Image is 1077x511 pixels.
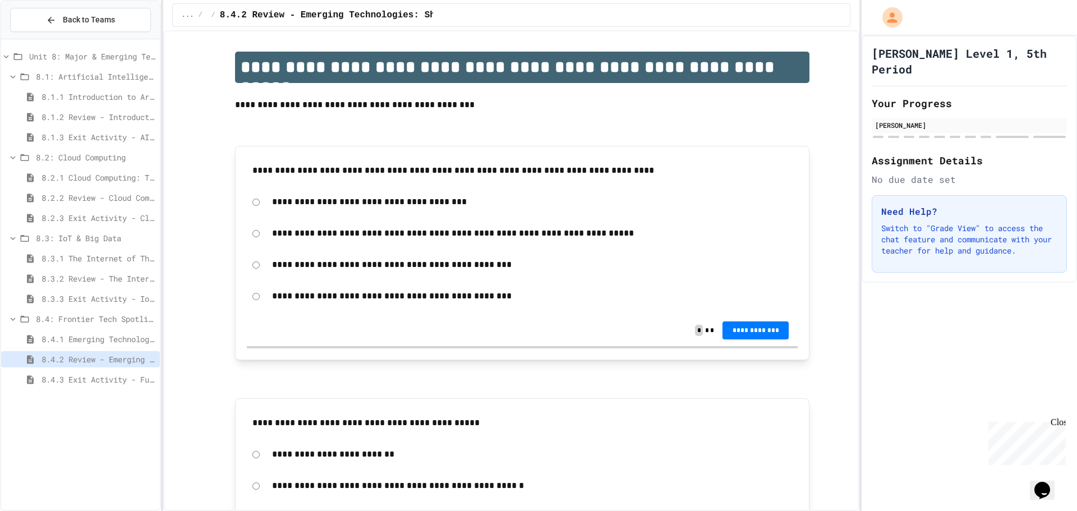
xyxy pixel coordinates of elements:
[42,333,155,345] span: 8.4.1 Emerging Technologies: Shaping Our Digital Future
[36,71,155,82] span: 8.1: Artificial Intelligence Basics
[871,4,905,30] div: My Account
[211,11,215,20] span: /
[42,131,155,143] span: 8.1.3 Exit Activity - AI Detective
[220,8,565,22] span: 8.4.2 Review - Emerging Technologies: Shaping Our Digital Future
[42,172,155,183] span: 8.2.1 Cloud Computing: Transforming the Digital World
[984,417,1066,465] iframe: chat widget
[42,252,155,264] span: 8.3.1 The Internet of Things and Big Data: Our Connected Digital World
[36,232,155,244] span: 8.3: IoT & Big Data
[42,192,155,204] span: 8.2.2 Review - Cloud Computing
[875,120,1064,130] div: [PERSON_NAME]
[881,223,1057,256] p: Switch to "Grade View" to access the chat feature and communicate with your teacher for help and ...
[42,293,155,305] span: 8.3.3 Exit Activity - IoT Data Detective Challenge
[872,45,1067,77] h1: [PERSON_NAME] Level 1, 5th Period
[872,95,1067,111] h2: Your Progress
[872,173,1067,186] div: No due date set
[29,50,155,62] span: Unit 8: Major & Emerging Technologies
[36,151,155,163] span: 8.2: Cloud Computing
[42,91,155,103] span: 8.1.1 Introduction to Artificial Intelligence
[1030,466,1066,500] iframe: chat widget
[36,313,155,325] span: 8.4: Frontier Tech Spotlight
[872,153,1067,168] h2: Assignment Details
[182,11,194,20] span: ...
[10,8,151,32] button: Back to Teams
[42,212,155,224] span: 8.2.3 Exit Activity - Cloud Service Detective
[4,4,77,71] div: Chat with us now!Close
[63,14,115,26] span: Back to Teams
[42,353,155,365] span: 8.4.2 Review - Emerging Technologies: Shaping Our Digital Future
[42,374,155,385] span: 8.4.3 Exit Activity - Future Tech Challenge
[42,273,155,284] span: 8.3.2 Review - The Internet of Things and Big Data
[198,11,202,20] span: /
[42,111,155,123] span: 8.1.2 Review - Introduction to Artificial Intelligence
[881,205,1057,218] h3: Need Help?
